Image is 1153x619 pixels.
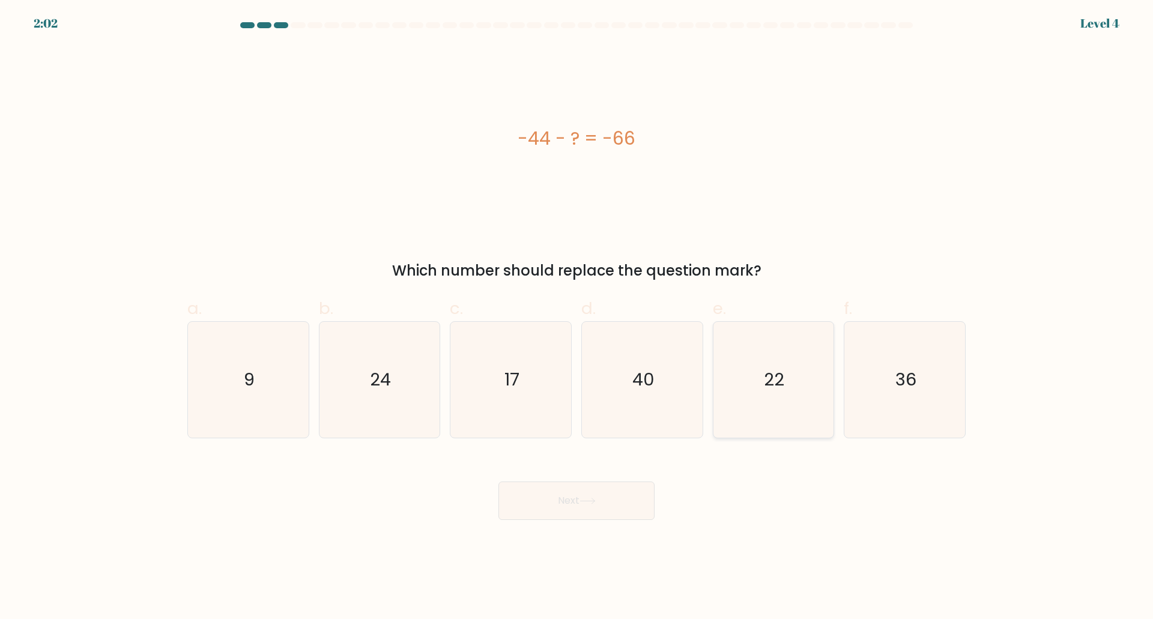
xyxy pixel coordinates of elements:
[632,367,655,391] text: 40
[187,125,966,152] div: -44 - ? = -66
[370,367,391,391] text: 24
[244,367,255,391] text: 9
[319,297,333,320] span: b.
[187,297,202,320] span: a.
[581,297,596,320] span: d.
[450,297,463,320] span: c.
[1080,14,1119,32] div: Level 4
[504,367,519,391] text: 17
[713,297,726,320] span: e.
[498,482,655,520] button: Next
[764,367,785,391] text: 22
[844,297,852,320] span: f.
[34,14,58,32] div: 2:02
[195,260,958,282] div: Which number should replace the question mark?
[895,367,916,391] text: 36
